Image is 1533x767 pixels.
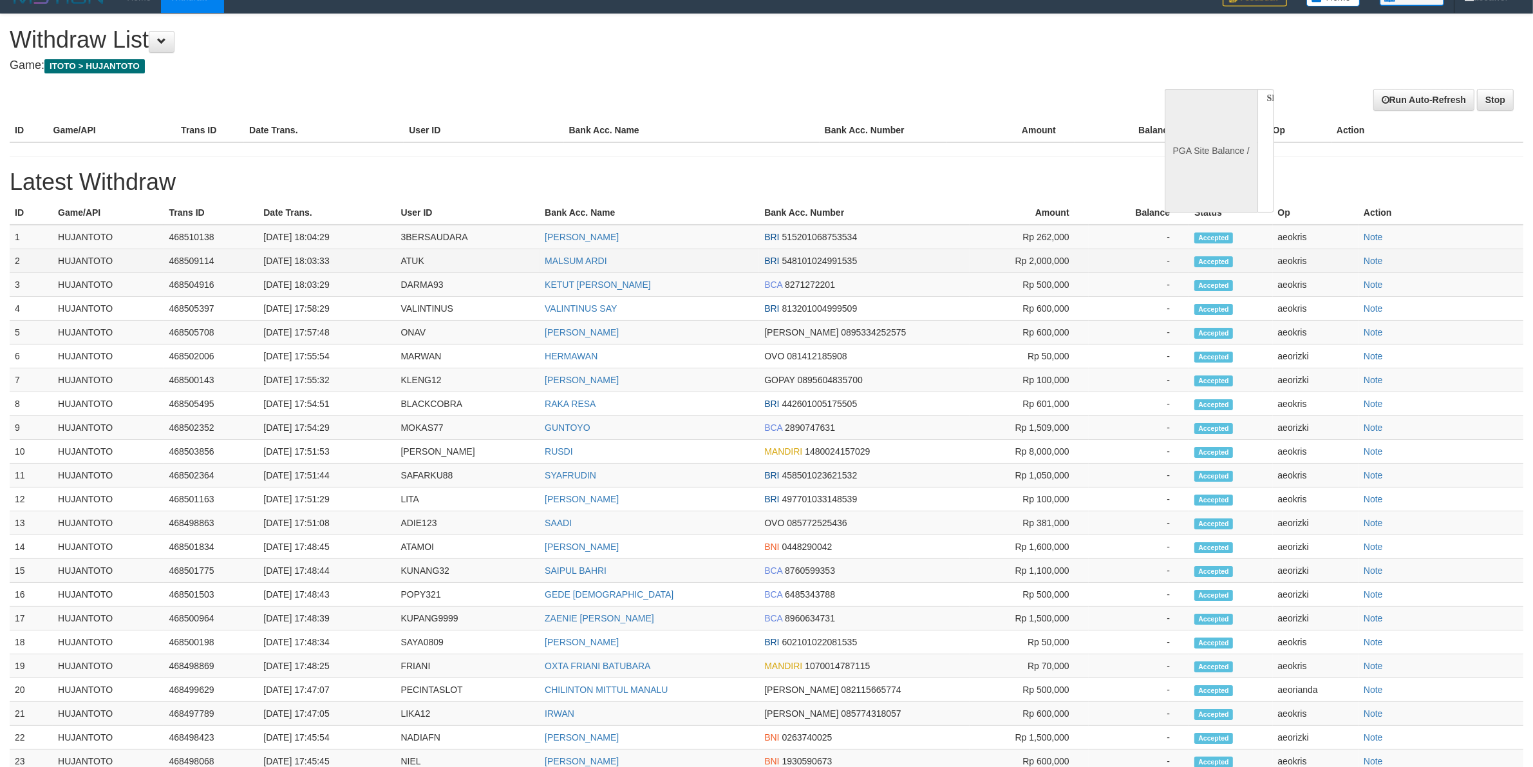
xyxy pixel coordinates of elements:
[1194,232,1233,243] span: Accepted
[53,464,164,488] td: HUJANTOTO
[970,249,1088,273] td: Rp 2,000,000
[1089,607,1189,630] td: -
[53,440,164,464] td: HUJANTOTO
[258,273,395,297] td: [DATE] 18:03:29
[53,321,164,345] td: HUJANTOTO
[1089,321,1189,345] td: -
[1364,375,1383,385] a: Note
[1194,542,1233,553] span: Accepted
[970,297,1088,321] td: Rp 600,000
[164,535,258,559] td: 468501834
[53,416,164,440] td: HUJANTOTO
[1331,118,1523,142] th: Action
[53,702,164,726] td: HUJANTOTO
[1273,607,1359,630] td: aeorizki
[164,630,258,654] td: 468500198
[53,559,164,583] td: HUJANTOTO
[785,589,835,600] span: 6485343788
[764,232,779,242] span: BRI
[545,399,596,409] a: RAKA RESA
[1273,273,1359,297] td: aeokris
[10,559,53,583] td: 15
[53,488,164,511] td: HUJANTOTO
[53,392,164,416] td: HUJANTOTO
[764,589,782,600] span: BCA
[1194,423,1233,434] span: Accepted
[782,494,858,504] span: 497701033148539
[759,201,970,225] th: Bank Acc. Number
[258,368,395,392] td: [DATE] 17:55:32
[1089,559,1189,583] td: -
[10,535,53,559] td: 14
[1194,375,1233,386] span: Accepted
[805,446,870,457] span: 1480024157029
[395,201,540,225] th: User ID
[1364,399,1383,409] a: Note
[395,225,540,249] td: 3BERSAUDARA
[10,169,1523,195] h1: Latest Withdraw
[164,345,258,368] td: 468502006
[1194,638,1233,649] span: Accepted
[10,511,53,535] td: 13
[164,488,258,511] td: 468501163
[1273,392,1359,416] td: aeokris
[404,118,563,142] th: User ID
[10,678,53,702] td: 20
[1364,756,1383,766] a: Note
[970,583,1088,607] td: Rp 500,000
[164,678,258,702] td: 468499629
[1194,280,1233,291] span: Accepted
[764,613,782,623] span: BCA
[1089,416,1189,440] td: -
[970,630,1088,654] td: Rp 50,000
[10,297,53,321] td: 4
[970,416,1088,440] td: Rp 1,509,000
[970,535,1088,559] td: Rp 1,600,000
[782,256,858,266] span: 548101024991535
[764,327,838,337] span: [PERSON_NAME]
[1364,422,1383,433] a: Note
[970,654,1088,678] td: Rp 70,000
[1273,488,1359,511] td: aeokris
[176,118,244,142] th: Trans ID
[545,256,607,266] a: MALSUM ARDI
[10,464,53,488] td: 11
[258,225,395,249] td: [DATE] 18:04:29
[10,321,53,345] td: 5
[164,511,258,535] td: 468498863
[395,464,540,488] td: SAFARKU88
[545,756,619,766] a: [PERSON_NAME]
[970,201,1088,225] th: Amount
[1364,637,1383,647] a: Note
[10,345,53,368] td: 6
[10,201,53,225] th: ID
[53,607,164,630] td: HUJANTOTO
[970,273,1088,297] td: Rp 500,000
[785,422,835,433] span: 2890747631
[1364,565,1383,576] a: Note
[782,399,858,409] span: 442601005175505
[395,488,540,511] td: LITA
[53,273,164,297] td: HUJANTOTO
[164,440,258,464] td: 468503856
[395,392,540,416] td: BLACKCOBRA
[1273,559,1359,583] td: aeorizki
[1194,518,1233,529] span: Accepted
[258,416,395,440] td: [DATE] 17:54:29
[545,708,574,719] a: IRWAN
[970,678,1088,702] td: Rp 500,000
[1273,345,1359,368] td: aeorizki
[1089,345,1189,368] td: -
[10,249,53,273] td: 2
[53,583,164,607] td: HUJANTOTO
[1273,654,1359,678] td: aeokris
[545,351,597,361] a: HERMAWAN
[258,511,395,535] td: [DATE] 17:51:08
[10,583,53,607] td: 16
[10,27,1009,53] h1: Withdraw List
[164,368,258,392] td: 468500143
[258,249,395,273] td: [DATE] 18:03:33
[164,273,258,297] td: 468504916
[1273,297,1359,321] td: aeokris
[395,297,540,321] td: VALINTINUS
